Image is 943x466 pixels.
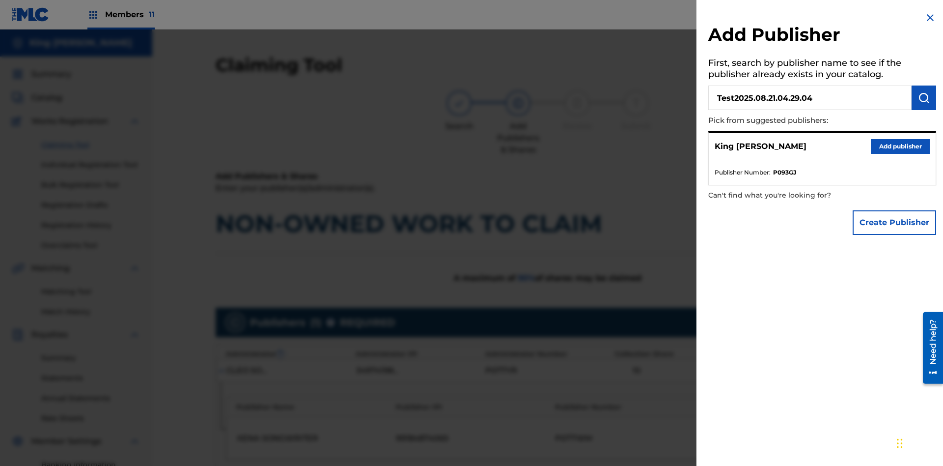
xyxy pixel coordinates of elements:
[708,86,912,110] input: Search publisher's name
[894,419,943,466] iframe: Chat Widget
[105,9,155,20] span: Members
[715,168,771,177] span: Publisher Number :
[708,185,880,205] p: Can't find what you're looking for?
[708,110,880,131] p: Pick from suggested publishers:
[918,92,930,104] img: Search Works
[708,55,936,86] h5: First, search by publisher name to see if the publisher already exists in your catalog.
[871,139,930,154] button: Add publisher
[87,9,99,21] img: Top Rightsholders
[708,24,936,49] h2: Add Publisher
[12,7,50,22] img: MLC Logo
[915,308,943,389] iframe: Resource Center
[149,10,155,19] span: 11
[853,210,936,235] button: Create Publisher
[715,141,806,152] p: King [PERSON_NAME]
[897,429,903,458] div: Drag
[773,168,796,177] strong: P093GJ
